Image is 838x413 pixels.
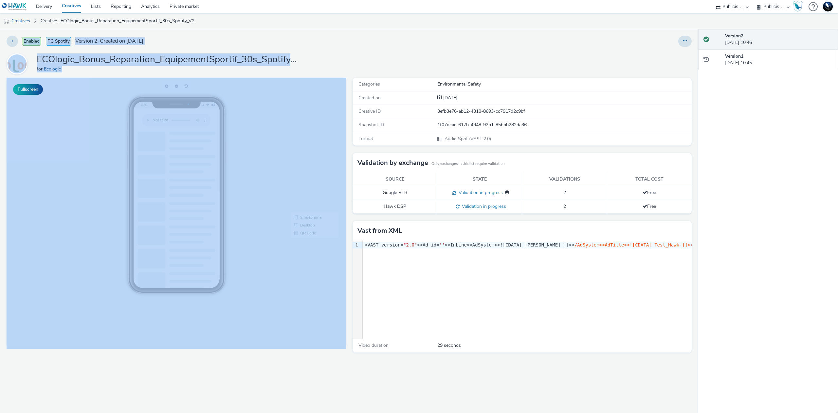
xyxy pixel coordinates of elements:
a: Creative : ECOlogic_Bonus_Reparation_EquipementSportif_30s_Spotify_V2 [37,13,198,29]
span: 2 [563,203,566,209]
span: 2 [563,189,566,196]
div: 3efb3e76-ab12-4318-8693-cc7917d2c9bf [437,108,691,115]
img: audio [3,18,10,25]
img: Ecologic [8,54,27,73]
button: Fullscreen [13,84,43,95]
span: Audio Spot (VAST 2.0) [444,136,491,142]
span: '' [439,242,445,247]
span: /AdSystem><AdTitle><![CDATA[ Test_Hawk ]]></ [574,242,696,247]
span: "2.0" [403,242,417,247]
a: Hawk Academy [793,1,805,12]
img: Hawk Academy [793,1,803,12]
th: Validations [522,173,607,186]
span: Snapshot ID [358,122,384,128]
h3: Validation by exchange [357,158,428,168]
h3: Vast from XML [357,226,402,236]
a: Ecologic [7,61,30,67]
span: Format [358,135,373,142]
li: QR Code [285,151,331,159]
span: Categories [358,81,380,87]
span: Desktop [294,146,308,149]
th: State [437,173,522,186]
li: Smartphone [285,136,331,144]
small: Only exchanges in this list require validation [431,161,504,167]
div: [DATE] 10:45 [725,53,833,67]
strong: Version 1 [725,53,743,59]
strong: Version 2 [725,33,743,39]
span: 11:51 [134,25,141,29]
a: Ecologic [44,66,64,72]
div: [DATE] 10:46 [725,33,833,46]
span: Video duration [358,342,389,348]
li: Desktop [285,144,331,151]
span: Version 2 - Created on [DATE] [75,37,143,45]
span: [DATE] [442,95,457,101]
div: 1f07dcae-617b-4948-92b1-85bbb282da36 [437,122,691,128]
td: Google RTB [353,186,437,200]
div: 1 [353,242,359,248]
span: Created on [358,95,381,101]
span: QR Code [294,153,309,157]
div: Creation 19 August 2025, 10:45 [442,95,457,101]
img: Support Hawk [823,2,833,11]
span: Free [643,189,656,196]
span: Smartphone [294,138,315,142]
span: Validation in progress [460,203,506,209]
span: Creative ID [358,108,381,114]
span: 29 seconds [437,342,461,349]
span: for [37,66,44,72]
span: Validation in progress [456,189,503,196]
td: Hawk DSP [353,200,437,214]
h1: ECOlogic_Bonus_Reparation_EquipementSportif_30s_Spotify_V2 [37,53,299,66]
div: Environmental Safety [437,81,691,88]
th: Total cost [607,173,692,186]
th: Source [353,173,437,186]
span: Enabled [22,37,41,46]
span: PG Spotify [46,37,71,46]
span: Free [643,203,656,209]
img: undefined Logo [2,3,27,11]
